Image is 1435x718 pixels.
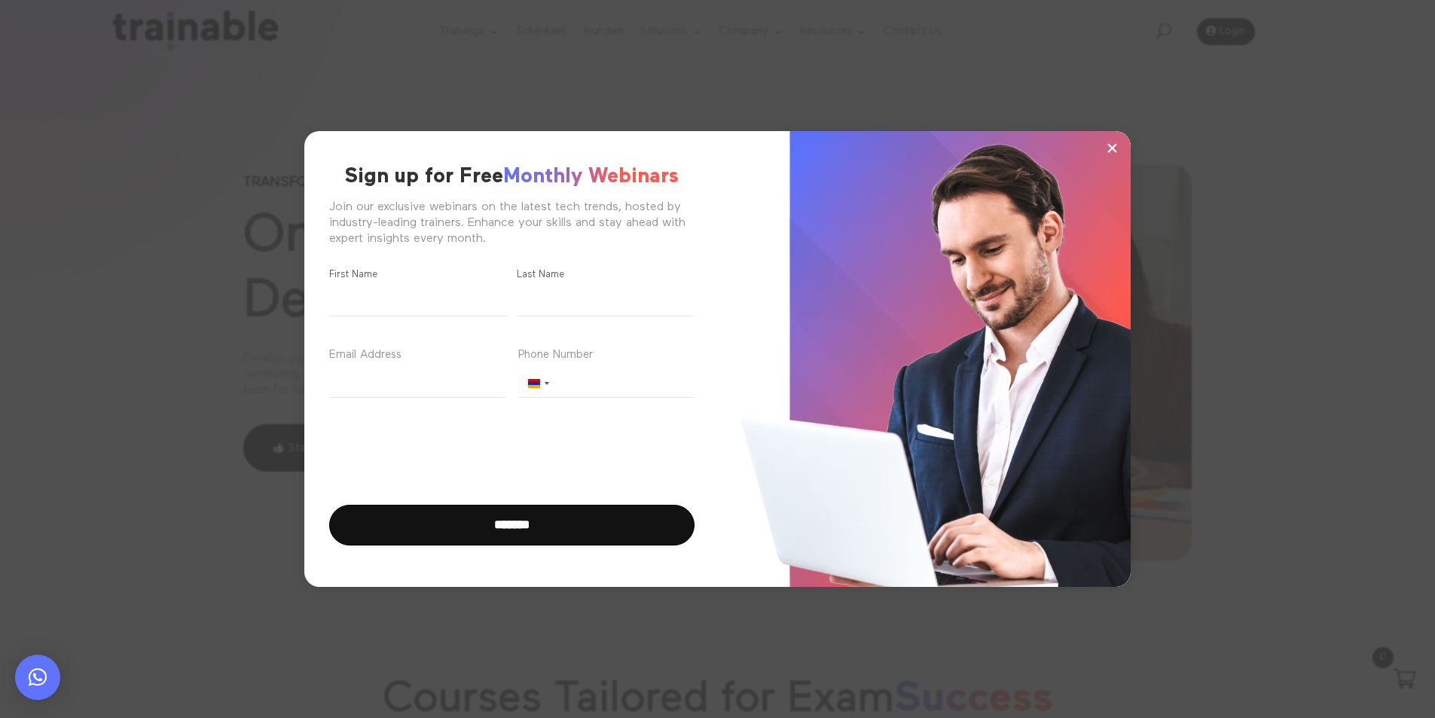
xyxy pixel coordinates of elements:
[519,370,554,397] button: Selected country
[329,347,506,362] label: Email Address
[597,351,643,360] span: (Required)
[1106,136,1119,159] span: ×
[329,200,695,246] div: Join our exclusive webinars on the latest tech trends, hosted by industry-leading trainers. Enhan...
[329,268,508,283] label: First Name
[1101,136,1123,159] button: ×
[503,166,679,187] span: Monthly Webinars
[329,428,558,487] iframe: reCAPTCHA
[406,351,451,360] span: (Required)
[345,164,679,197] h2: Sign up for Free
[518,347,695,362] label: Phone Number
[517,268,695,283] label: Last Name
